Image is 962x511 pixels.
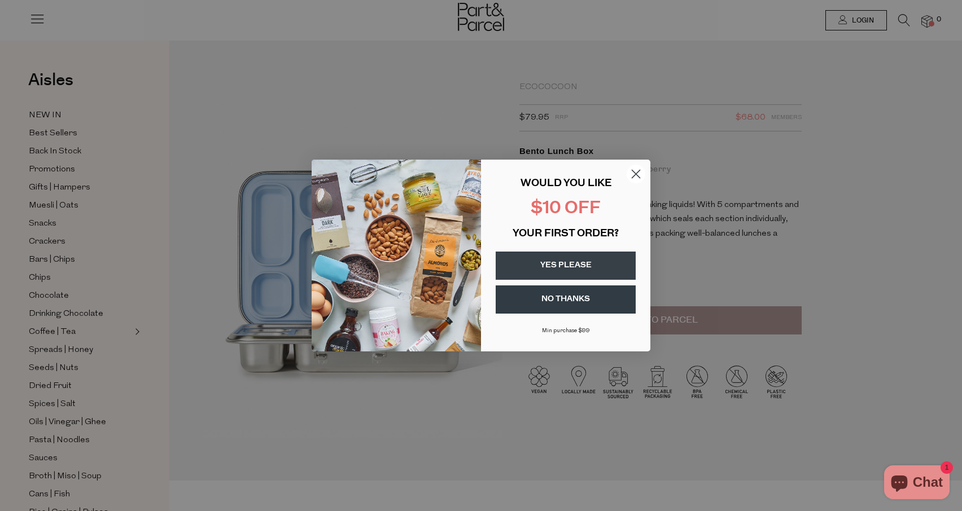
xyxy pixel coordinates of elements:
[496,252,636,280] button: YES PLEASE
[542,328,590,334] span: Min purchase $99
[521,179,611,189] span: WOULD YOU LIKE
[626,164,646,184] button: Close dialog
[531,200,601,218] span: $10 OFF
[881,465,953,502] inbox-online-store-chat: Shopify online store chat
[312,160,481,351] img: 43fba0fb-7538-40bc-babb-ffb1a4d097bc.jpeg
[496,285,636,314] button: NO THANKS
[513,229,619,239] span: YOUR FIRST ORDER?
